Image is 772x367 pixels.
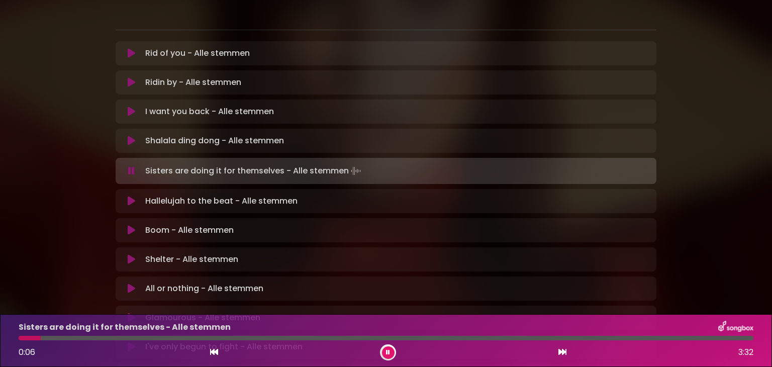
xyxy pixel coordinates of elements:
p: Shelter - Alle stemmen [145,253,238,265]
p: I want you back - Alle stemmen [145,106,274,118]
img: songbox-logo-white.png [718,321,753,334]
p: Sisters are doing it for themselves - Alle stemmen [145,164,363,178]
p: Shalala ding dong - Alle stemmen [145,135,284,147]
p: Boom - Alle stemmen [145,224,234,236]
img: waveform4.gif [349,164,363,178]
p: Glamourous - Alle stemmen [145,312,260,324]
p: Hallelujah to the beat - Alle stemmen [145,195,298,207]
span: 3:32 [738,346,753,358]
p: Ridin by - Alle stemmen [145,76,241,88]
p: All or nothing - Alle stemmen [145,283,263,295]
p: Sisters are doing it for themselves - Alle stemmen [19,321,231,333]
p: Rid of you - Alle stemmen [145,47,250,59]
span: 0:06 [19,346,35,358]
